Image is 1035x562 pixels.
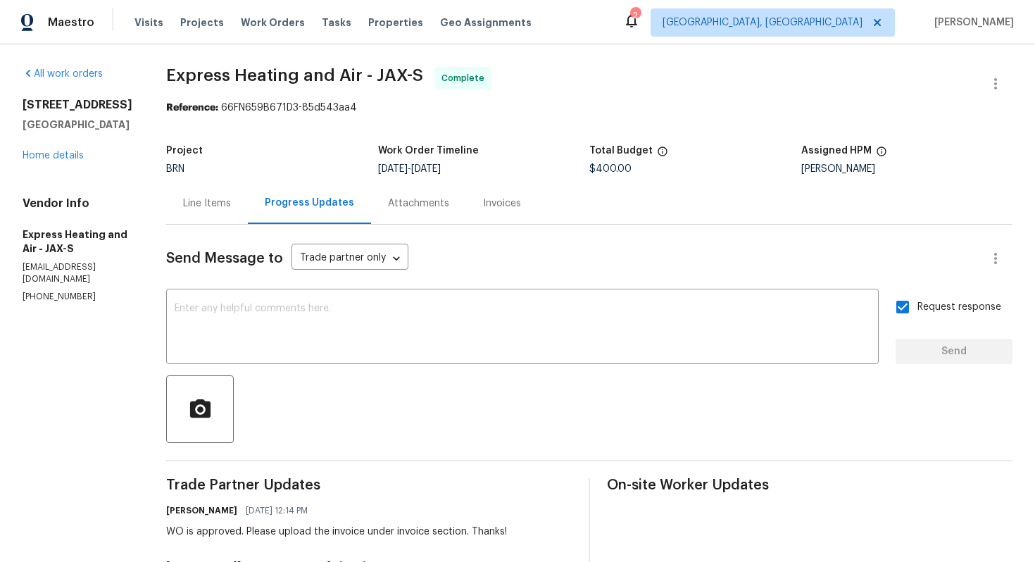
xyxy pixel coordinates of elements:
div: Attachments [388,196,449,211]
b: Reference: [166,103,218,113]
span: [DATE] 12:14 PM [246,504,308,518]
span: Projects [180,15,224,30]
span: Properties [368,15,423,30]
span: Maestro [48,15,94,30]
h2: [STREET_ADDRESS] [23,98,132,112]
span: Trade Partner Updates [166,478,572,492]
span: The hpm assigned to this work order. [876,146,887,164]
span: Tasks [322,18,351,27]
span: [GEOGRAPHIC_DATA], [GEOGRAPHIC_DATA] [663,15,862,30]
h5: Work Order Timeline [378,146,479,156]
span: [PERSON_NAME] [929,15,1014,30]
div: Invoices [483,196,521,211]
div: Progress Updates [265,196,354,210]
h5: Assigned HPM [801,146,872,156]
span: BRN [166,164,184,174]
div: Trade partner only [291,247,408,270]
h6: [PERSON_NAME] [166,504,237,518]
span: Send Message to [166,251,283,266]
a: Home details [23,151,84,161]
span: Request response [917,300,1001,315]
span: Geo Assignments [440,15,532,30]
span: Visits [134,15,163,30]
a: All work orders [23,69,103,79]
div: Line Items [183,196,231,211]
span: Express Heating and Air - JAX-S [166,67,423,84]
span: $400.00 [589,164,632,174]
p: [PHONE_NUMBER] [23,291,132,303]
h4: Vendor Info [23,196,132,211]
p: [EMAIL_ADDRESS][DOMAIN_NAME] [23,261,132,285]
h5: Project [166,146,203,156]
span: Complete [441,71,490,85]
h5: Express Heating and Air - JAX-S [23,227,132,256]
span: [DATE] [378,164,408,174]
h5: Total Budget [589,146,653,156]
div: [PERSON_NAME] [801,164,1013,174]
h5: [GEOGRAPHIC_DATA] [23,118,132,132]
span: Work Orders [241,15,305,30]
span: The total cost of line items that have been proposed by Opendoor. This sum includes line items th... [657,146,668,164]
span: - [378,164,441,174]
div: 2 [630,8,640,23]
div: 66FN659B671D3-85d543aa4 [166,101,1012,115]
span: [DATE] [411,164,441,174]
div: WO is approved. Please upload the invoice under invoice section. Thanks! [166,525,507,539]
span: On-site Worker Updates [607,478,1012,492]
